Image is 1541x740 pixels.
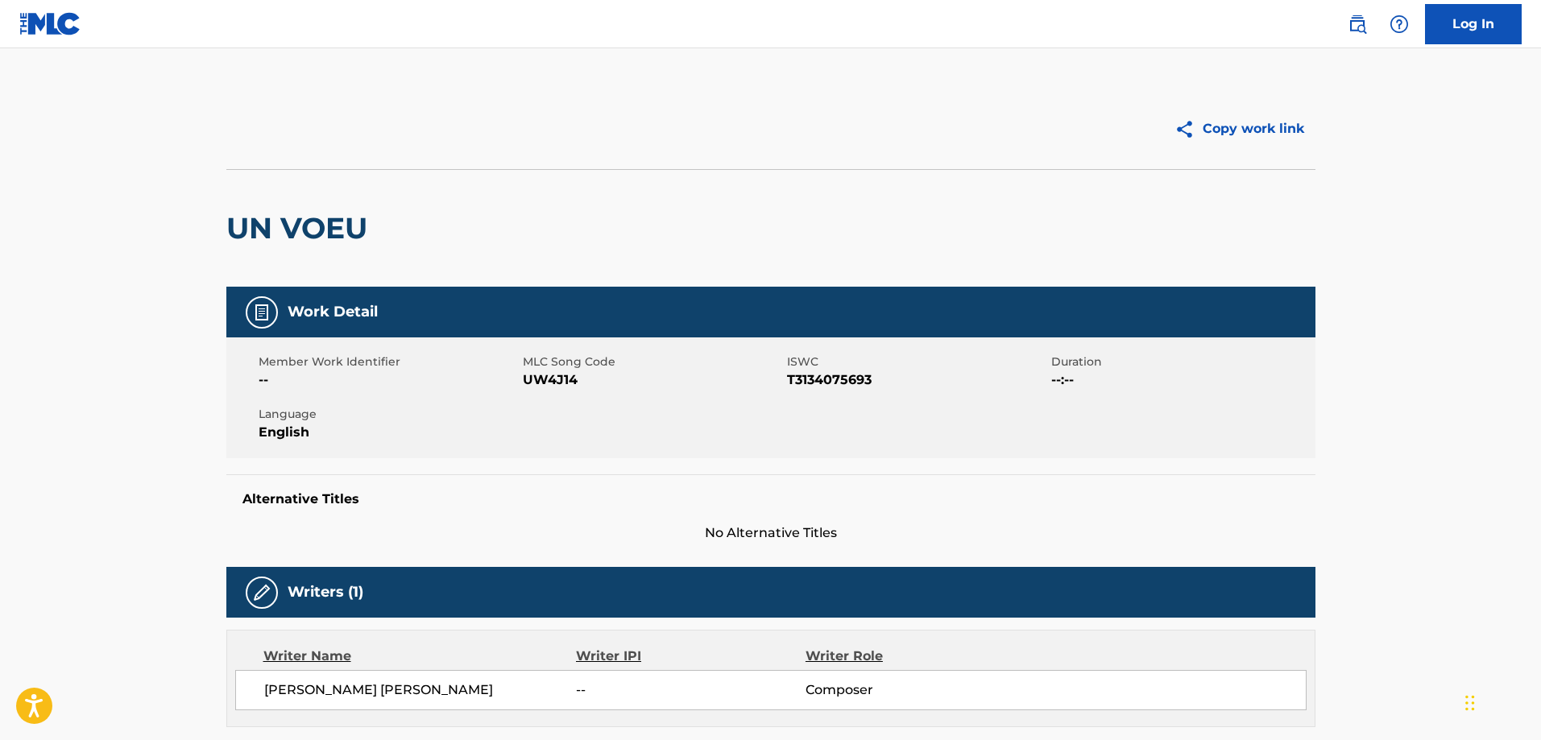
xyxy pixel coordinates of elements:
[252,583,271,602] img: Writers
[1163,109,1315,149] button: Copy work link
[1465,679,1475,727] div: Ziehen
[523,370,783,390] span: UW4J14
[259,370,519,390] span: --
[787,353,1047,370] span: ISWC
[1051,370,1311,390] span: --:--
[263,647,577,666] div: Writer Name
[259,353,519,370] span: Member Work Identifier
[242,491,1299,507] h5: Alternative Titles
[1180,93,1541,740] iframe: Chat Widget
[1051,353,1311,370] span: Duration
[576,680,805,700] span: --
[576,647,806,666] div: Writer IPI
[226,210,375,246] h2: UN VOEU
[1341,8,1373,40] a: Public Search
[288,583,363,602] h5: Writers (1)
[19,12,81,35] img: MLC Logo
[806,680,1014,700] span: Composer
[259,423,519,442] span: English
[787,370,1047,390] span: T3134075693
[288,303,378,321] h5: Work Detail
[1383,8,1415,40] div: Help
[264,680,577,700] span: [PERSON_NAME] [PERSON_NAME]
[1348,14,1367,34] img: search
[259,406,519,423] span: Language
[252,303,271,322] img: Work Detail
[1425,4,1522,44] a: Log In
[806,647,1014,666] div: Writer Role
[523,353,783,370] span: MLC Song Code
[1180,93,1541,740] div: Chat-Widget
[1174,119,1203,139] img: Copy work link
[1390,14,1409,34] img: help
[226,523,1315,543] span: No Alternative Titles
